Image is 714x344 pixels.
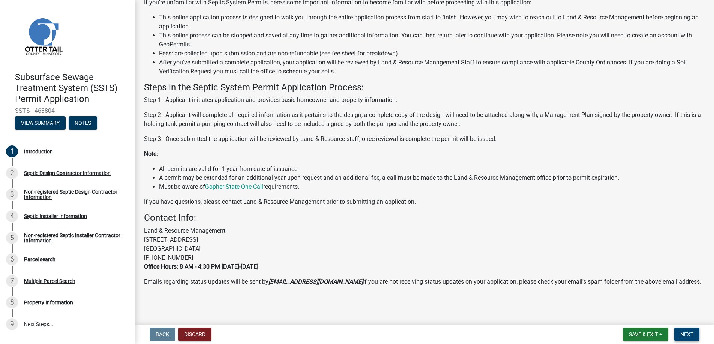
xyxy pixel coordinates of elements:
[205,183,263,190] a: Gopher State One Call
[144,277,705,286] p: Emails regarding status updates will be sent by If you are not receiving status updates on your a...
[156,331,169,337] span: Back
[144,197,705,206] p: If you have questions, please contact Land & Resource Management prior to submitting an application.
[159,173,705,182] li: A permit may be extended for an additional year upon request and an additional fee, a call must b...
[24,300,73,305] div: Property Information
[144,135,705,144] p: Step 3 - Once submitted the application will be reviewed by Land & Resource staff, once reviewal ...
[144,111,705,129] p: Step 2 - Applicant will complete all required information as it pertains to the design, a complet...
[6,275,18,287] div: 7
[6,232,18,244] div: 5
[69,121,97,127] wm-modal-confirm: Notes
[144,212,705,223] h4: Contact Info:
[15,116,66,130] button: View Summary
[144,150,158,157] strong: Note:
[15,72,129,104] h4: Subsurface Sewage Treatment System (SSTS) Permit Application
[6,145,18,157] div: 1
[15,8,71,64] img: Otter Tail County, Minnesota
[159,13,705,31] li: This online application process is designed to walk you through the entire application process fr...
[159,165,705,173] li: All permits are valid for 1 year from date of issuance.
[6,210,18,222] div: 4
[6,167,18,179] div: 2
[6,253,18,265] div: 6
[178,328,211,341] button: Discard
[674,328,699,341] button: Next
[144,226,705,271] p: Land & Resource Management [STREET_ADDRESS] [GEOGRAPHIC_DATA] [PHONE_NUMBER]
[6,318,18,330] div: 9
[24,257,55,262] div: Parcel search
[268,278,363,285] strong: [EMAIL_ADDRESS][DOMAIN_NAME]
[24,189,123,200] div: Non-registered Septic Design Contractor Information
[24,233,123,243] div: Non-registered Septic Installer Contractor Information
[6,188,18,200] div: 3
[144,82,705,93] h4: Steps in the Septic System Permit Application Process:
[159,31,705,49] li: This online process can be stopped and saved at any time to gather additional information. You ca...
[623,328,668,341] button: Save & Exit
[150,328,175,341] button: Back
[629,331,658,337] span: Save & Exit
[144,96,705,105] p: Step 1 - Applicant initiates application and provides basic homeowner and property information.
[24,278,75,284] div: Multiple Parcel Search
[159,49,705,58] li: Fees: are collected upon submission and are non-refundable (see fee sheet for breakdown)
[15,107,120,114] span: SSTS - 463804
[24,149,53,154] div: Introduction
[6,296,18,308] div: 8
[15,121,66,127] wm-modal-confirm: Summary
[159,182,705,191] li: Must be aware of requirements.
[69,116,97,130] button: Notes
[24,214,87,219] div: Septic Installer Information
[159,58,705,76] li: After you've submitted a complete application, your application will be reviewed by Land & Resour...
[144,263,258,270] strong: Office Hours: 8 AM - 4:30 PM [DATE]-[DATE]
[24,171,111,176] div: Septic Design Contractor Information
[680,331,693,337] span: Next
